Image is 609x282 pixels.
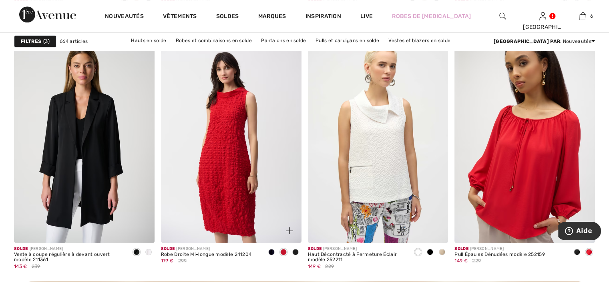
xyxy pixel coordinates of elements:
a: Robes et combinaisons en solde [172,35,256,46]
span: Solde [454,246,468,251]
a: Pulls et cardigans en solde [312,35,383,46]
span: 299 [178,257,187,264]
span: Solde [161,246,175,251]
span: 6 [590,12,593,20]
a: Hauts en solde [127,35,170,46]
div: [GEOGRAPHIC_DATA] [523,23,562,31]
a: Pantalons en solde [257,35,310,46]
span: 143 € [14,264,27,269]
div: Black [131,246,143,259]
a: Marques [258,13,286,21]
a: Vêtements d'extérieur en solde [272,46,354,56]
a: Soldes [216,13,239,21]
a: Se connecter [539,12,546,20]
span: Solde [14,246,28,251]
img: recherche [499,11,506,21]
span: 664 articles [60,38,88,45]
div: Vanilla [143,246,155,259]
img: Veste à coupe régulière à devant ouvert modèle 211361. Noir [14,31,155,242]
span: 229 [472,257,481,264]
div: [PERSON_NAME] [14,246,124,252]
img: Mon panier [579,11,586,21]
div: [PERSON_NAME] [454,246,545,252]
div: Robe Droite Mi-longue modèle 241204 [161,252,252,258]
div: Veste à coupe régulière à devant ouvert modèle 211361 [14,252,124,263]
strong: [GEOGRAPHIC_DATA] par [494,39,560,44]
a: Robe Droite Mi-longue modèle 241204. Bleu Nuit [161,31,301,242]
a: Vêtements [163,13,197,21]
a: Jupes en solde [227,46,271,56]
a: Live [360,12,373,20]
span: Inspiration [306,13,341,21]
div: Parchment [436,246,448,259]
div: : Nouveautés [494,38,595,45]
img: Pull Épaules Dénudées modèle 252159. Noir [454,31,595,242]
span: 239 [32,263,40,270]
div: Radiant red [583,246,595,259]
a: Vestes et blazers en solde [384,35,454,46]
span: Solde [308,246,322,251]
div: Midnight Blue [265,246,277,259]
a: Robes de [MEDICAL_DATA] [392,12,471,20]
img: Haut Décontracté à Fermeture Éclair modèle 252211. Parchment [308,31,448,242]
div: [PERSON_NAME] [308,246,406,252]
span: 3 [43,38,50,45]
div: Haut Décontracté à Fermeture Éclair modèle 252211 [308,252,406,263]
span: 179 € [161,258,174,264]
img: plus_v2.svg [286,227,293,234]
div: White [412,246,424,259]
span: 149 € [454,258,468,264]
a: Nouveautés [105,13,144,21]
div: Pull Épaules Dénudées modèle 252159 [454,252,545,258]
iframe: Ouvre un widget dans lequel vous pouvez trouver plus d’informations [558,222,601,242]
strong: Filtres [21,38,41,45]
div: Black [289,246,301,259]
div: [PERSON_NAME] [161,246,252,252]
img: 1ère Avenue [19,6,76,22]
img: Mes infos [539,11,546,21]
div: Black [424,246,436,259]
div: Radiant red [277,246,289,259]
span: 229 [325,263,334,270]
div: Black [571,246,583,259]
a: 6 [563,11,602,21]
span: 149 € [308,264,321,269]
